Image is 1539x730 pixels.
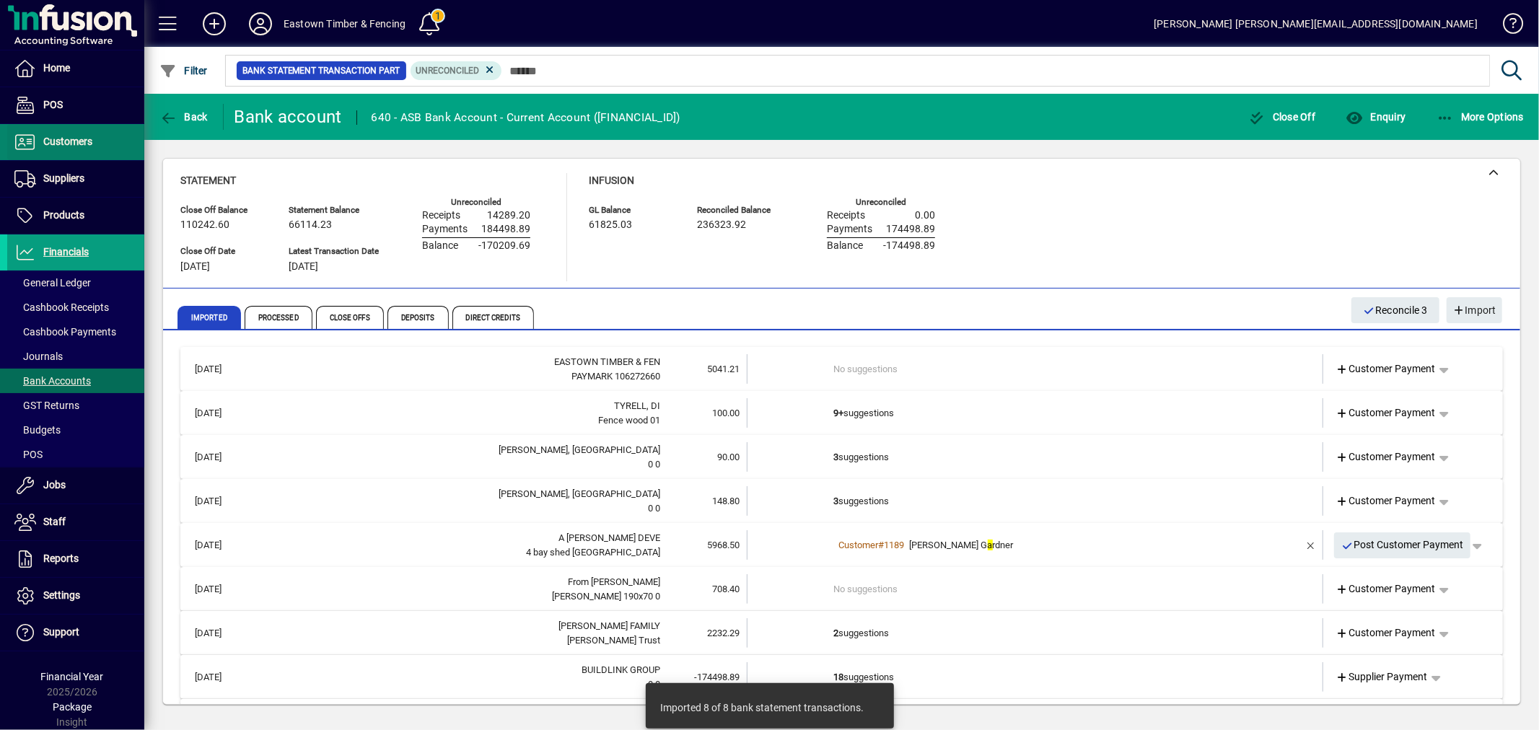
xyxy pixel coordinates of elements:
[289,219,332,231] span: 66114.23
[411,61,502,80] mat-chip: Reconciliation Status: Unreconciled
[827,224,872,235] span: Payments
[180,435,1503,479] mat-expansion-panel-header: [DATE][PERSON_NAME], [GEOGRAPHIC_DATA]0 090.003suggestionsCustomer Payment
[255,443,660,457] div: HANNAH, FL
[1452,299,1496,322] span: Import
[1330,444,1442,470] a: Customer Payment
[43,172,84,184] span: Suppliers
[712,584,740,594] span: 708.40
[255,619,660,633] div: HAYES FAMILY
[255,399,660,413] div: TYRELL, DI
[1351,297,1439,323] button: Reconcile 3
[289,247,379,256] span: Latest Transaction Date
[180,655,1503,699] mat-expansion-panel-header: [DATE]BUILDLINK GROUP0 0-174498.8918suggestionsSupplier Payment
[915,210,935,221] span: 0.00
[43,246,89,258] span: Financials
[180,261,210,273] span: [DATE]
[661,700,864,715] div: Imported 8 of 8 bank statement transactions.
[707,628,740,638] span: 2232.29
[834,398,1239,428] td: suggestions
[159,111,208,123] span: Back
[255,531,660,545] div: A SIGLEY DEVE
[834,628,839,638] b: 2
[188,354,255,384] td: [DATE]
[14,424,61,436] span: Budgets
[834,354,1239,384] td: No suggestions
[1346,111,1406,123] span: Enquiry
[14,326,116,338] span: Cashbook Payments
[1330,576,1442,602] a: Customer Payment
[7,320,144,344] a: Cashbook Payments
[7,369,144,393] a: Bank Accounts
[1330,664,1434,690] a: Supplier Payment
[43,553,79,564] span: Reports
[834,574,1239,604] td: No suggestions
[191,11,237,37] button: Add
[14,375,91,387] span: Bank Accounts
[43,589,80,601] span: Settings
[481,224,530,235] span: 184498.89
[834,537,910,553] a: Customer#1189
[1336,625,1436,641] span: Customer Payment
[827,210,865,221] span: Receipts
[14,351,63,362] span: Journals
[188,398,255,428] td: [DATE]
[53,701,92,713] span: Package
[834,452,839,462] b: 3
[159,65,208,76] span: Filter
[188,574,255,604] td: [DATE]
[7,442,144,467] a: POS
[255,575,660,589] div: From MR M L BAKER
[834,408,844,418] b: 9+
[422,240,458,252] span: Balance
[387,306,449,329] span: Deposits
[883,240,935,252] span: -174498.89
[1245,104,1320,130] button: Close Off
[1336,493,1436,509] span: Customer Payment
[372,106,680,129] div: 640 - ASB Bank Account - Current Account ([FINANCIAL_ID])
[7,615,144,651] a: Support
[284,12,405,35] div: Eastown Timber & Fencing
[834,442,1239,472] td: suggestions
[255,633,660,648] div: Hayes Trust
[14,400,79,411] span: GST Returns
[255,663,660,677] div: BUILDLINK GROUP
[43,136,92,147] span: Customers
[43,99,63,110] span: POS
[1330,356,1442,382] a: Customer Payment
[7,418,144,442] a: Budgets
[43,479,66,491] span: Jobs
[180,247,267,256] span: Close Off Date
[14,277,91,289] span: General Ledger
[180,219,229,231] span: 110242.60
[717,452,740,462] span: 90.00
[1433,104,1528,130] button: More Options
[255,677,660,692] div: 0
[1336,361,1436,377] span: Customer Payment
[487,210,530,221] span: 14289.20
[707,540,740,550] span: 5968.50
[7,87,144,123] a: POS
[1342,104,1409,130] button: Enquiry
[7,541,144,577] a: Reports
[1154,12,1478,35] div: [PERSON_NAME] [PERSON_NAME][EMAIL_ADDRESS][DOMAIN_NAME]
[316,306,384,329] span: Close Offs
[177,306,241,329] span: Imported
[7,578,144,614] a: Settings
[7,295,144,320] a: Cashbook Receipts
[289,261,318,273] span: [DATE]
[180,567,1503,611] mat-expansion-panel-header: [DATE]From [PERSON_NAME][PERSON_NAME] 190x70 0708.40No suggestionsCustomer Payment
[1248,111,1316,123] span: Close Off
[7,467,144,503] a: Jobs
[589,219,632,231] span: 61825.03
[885,540,905,550] span: 1189
[988,540,993,550] em: a
[1299,534,1323,557] button: Remove
[180,479,1503,523] mat-expansion-panel-header: [DATE][PERSON_NAME], [GEOGRAPHIC_DATA]0 0148.803suggestionsCustomer Payment
[156,104,211,130] button: Back
[697,219,746,231] span: 236323.92
[422,210,460,221] span: Receipts
[1447,297,1502,323] button: Import
[255,413,660,428] div: Fence wood
[834,618,1239,648] td: suggestions
[14,302,109,313] span: Cashbook Receipts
